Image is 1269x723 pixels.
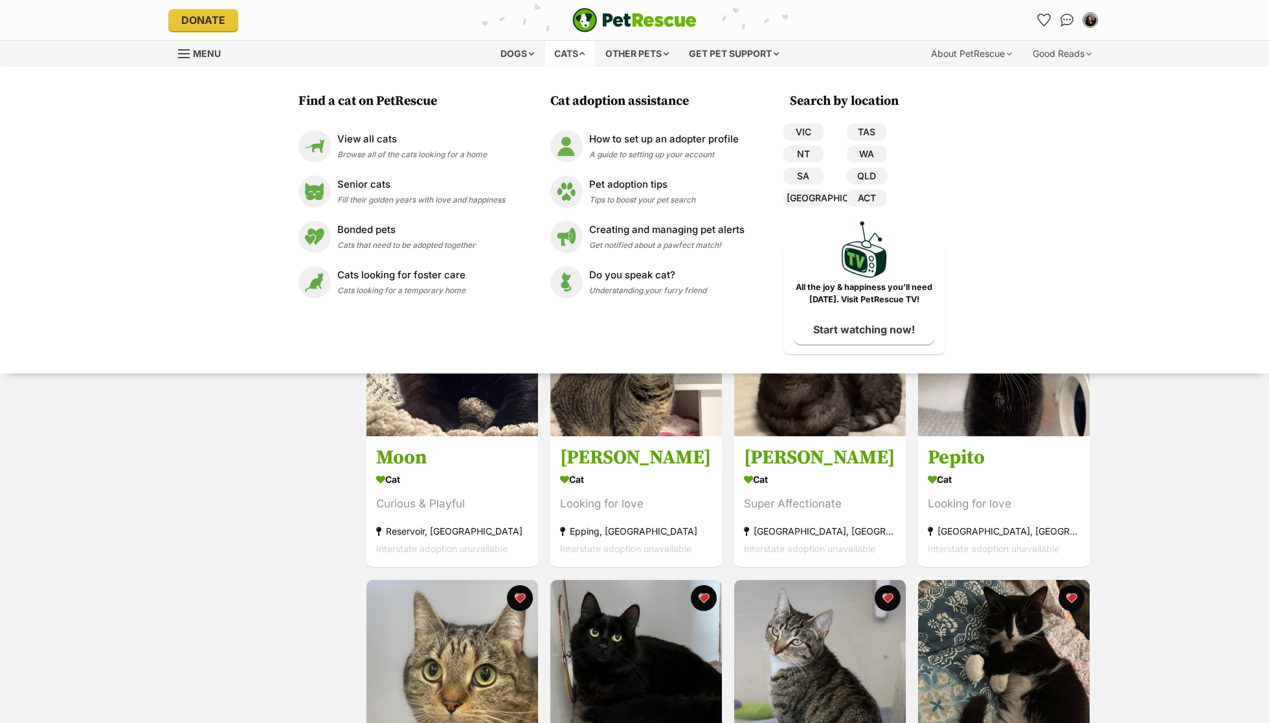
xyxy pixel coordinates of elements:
[928,471,1080,489] div: Cat
[337,268,466,283] p: Cats looking for foster care
[589,240,721,250] span: Get notified about a pawfect match!
[847,146,887,162] a: WA
[783,124,824,140] a: VIC
[168,9,238,31] a: Donate
[1084,14,1097,27] img: Duong Do (Freya) profile pic
[560,446,712,471] h3: [PERSON_NAME]
[550,436,722,568] a: [PERSON_NAME] Cat Looking for love Epping, [GEOGRAPHIC_DATA] Interstate adoption unavailable favo...
[337,195,505,205] span: Fill their golden years with love and happiness
[783,190,824,206] a: [GEOGRAPHIC_DATA]
[550,130,745,162] a: How to set up an adopter profile How to set up an adopter profile A guide to setting up your account
[193,48,221,59] span: Menu
[376,496,528,513] div: Curious & Playful
[337,223,475,238] p: Bonded pets
[918,436,1090,568] a: Pepito Cat Looking for love [GEOGRAPHIC_DATA], [GEOGRAPHIC_DATA] Interstate adoption unavailable ...
[1033,10,1101,30] ul: Account quick links
[550,175,745,208] a: Pet adoption tips Pet adoption tips Tips to boost your pet search
[589,285,706,295] span: Understanding your furry friend
[847,190,887,206] a: ACT
[298,266,331,298] img: Cats looking for foster care
[298,93,511,111] h3: Find a cat on PetRescue
[1033,10,1054,30] a: Favourites
[550,266,583,298] img: Do you speak cat?
[922,41,1021,67] div: About PetRescue
[560,471,712,489] div: Cat
[298,266,505,298] a: Cats looking for foster care Cats looking for foster care Cats looking for a temporary home
[744,496,896,513] div: Super Affectionate
[337,177,505,192] p: Senior cats
[1057,10,1077,30] a: Conversations
[550,93,751,111] h3: Cat adoption assistance
[842,221,887,278] img: PetRescue TV logo
[550,130,583,162] img: How to set up an adopter profile
[794,315,934,344] a: Start watching now!
[337,132,487,147] p: View all cats
[744,446,896,471] h3: [PERSON_NAME]
[550,221,583,253] img: Creating and managing pet alerts
[572,8,697,32] img: logo-e224e6f780fb5917bec1dbf3a21bbac754714ae5b6737aabdf751b685950b380.svg
[178,41,230,64] a: Menu
[298,175,505,208] a: Senior cats Senior cats Fill their golden years with love and happiness
[589,150,714,159] span: A guide to setting up your account
[589,132,739,147] p: How to set up an adopter profile
[1080,10,1101,30] button: My account
[560,523,712,540] div: Epping, [GEOGRAPHIC_DATA]
[572,8,697,32] a: PetRescue
[376,544,508,555] span: Interstate adoption unavailable
[1024,41,1101,67] div: Good Reads
[691,585,717,611] button: favourite
[376,471,528,489] div: Cat
[875,585,901,611] button: favourite
[1061,14,1074,27] img: chat-41dd97257d64d25036548639549fe6c8038ab92f7586957e7f3b1b290dea8141.svg
[744,544,875,555] span: Interstate adoption unavailable
[734,436,906,568] a: [PERSON_NAME] Cat Super Affectionate [GEOGRAPHIC_DATA], [GEOGRAPHIC_DATA] Interstate adoption una...
[589,268,706,283] p: Do you speak cat?
[550,175,583,208] img: Pet adoption tips
[793,282,936,306] p: All the joy & happiness you’ll need [DATE]. Visit PetRescue TV!
[298,221,505,253] a: Bonded pets Bonded pets Cats that need to be adopted together
[298,221,331,253] img: Bonded pets
[1059,585,1084,611] button: favourite
[337,240,475,250] span: Cats that need to be adopted together
[337,285,466,295] span: Cats looking for a temporary home
[337,150,487,159] span: Browse all of the cats looking for a home
[589,195,695,205] span: Tips to boost your pet search
[928,523,1080,540] div: [GEOGRAPHIC_DATA], [GEOGRAPHIC_DATA]
[491,41,543,67] div: Dogs
[928,446,1080,471] h3: Pepito
[366,436,538,568] a: Moon Cat Curious & Playful Reservoir, [GEOGRAPHIC_DATA] Interstate adoption unavailable favourite
[928,496,1080,513] div: Looking for love
[847,124,887,140] a: TAS
[298,130,331,162] img: View all cats
[589,177,695,192] p: Pet adoption tips
[507,585,533,611] button: favourite
[680,41,788,67] div: Get pet support
[744,471,896,489] div: Cat
[298,130,505,162] a: View all cats View all cats Browse all of the cats looking for a home
[560,496,712,513] div: Looking for love
[550,266,745,298] a: Do you speak cat? Do you speak cat? Understanding your furry friend
[744,523,896,540] div: [GEOGRAPHIC_DATA], [GEOGRAPHIC_DATA]
[560,544,691,555] span: Interstate adoption unavailable
[847,168,887,184] a: QLD
[589,223,745,238] p: Creating and managing pet alerts
[783,168,824,184] a: SA
[928,544,1059,555] span: Interstate adoption unavailable
[376,446,528,471] h3: Moon
[790,93,945,111] h3: Search by location
[550,221,745,253] a: Creating and managing pet alerts Creating and managing pet alerts Get notified about a pawfect ma...
[545,41,594,67] div: Cats
[376,523,528,540] div: Reservoir, [GEOGRAPHIC_DATA]
[783,146,824,162] a: NT
[596,41,678,67] div: Other pets
[298,175,331,208] img: Senior cats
